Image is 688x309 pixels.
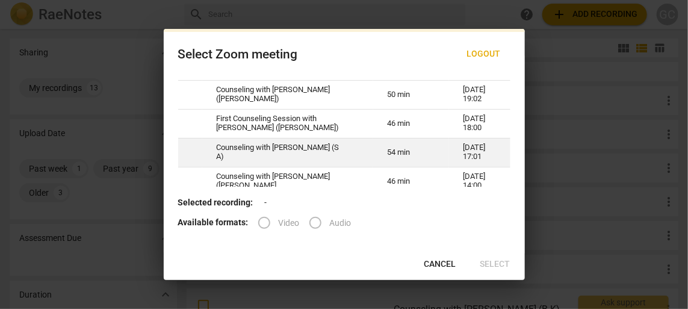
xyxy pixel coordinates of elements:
td: [DATE] 18:00 [449,109,510,138]
span: Video [279,217,300,229]
td: First Counseling Session with [PERSON_NAME] ([PERSON_NAME]) [202,109,373,138]
p: - [178,196,510,209]
td: Counseling with [PERSON_NAME] ([PERSON_NAME]) [202,80,373,109]
td: Counseling with [PERSON_NAME] (S A) [202,138,373,167]
button: Logout [457,43,510,65]
div: Select Zoom meeting [178,47,298,62]
b: Available formats: [178,217,249,227]
td: Counseling with [PERSON_NAME] ([PERSON_NAME] [202,167,373,196]
td: [DATE] 17:01 [449,138,510,167]
div: File type [258,217,361,227]
td: 46 min [373,109,449,138]
span: Audio [330,217,352,229]
td: 50 min [373,80,449,109]
td: [DATE] 19:02 [449,80,510,109]
td: 46 min [373,167,449,196]
span: Cancel [424,258,456,270]
td: [DATE] 14:00 [449,167,510,196]
td: 54 min [373,138,449,167]
button: Cancel [415,254,466,275]
span: Logout [467,48,501,60]
b: Selected recording: [178,198,253,207]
